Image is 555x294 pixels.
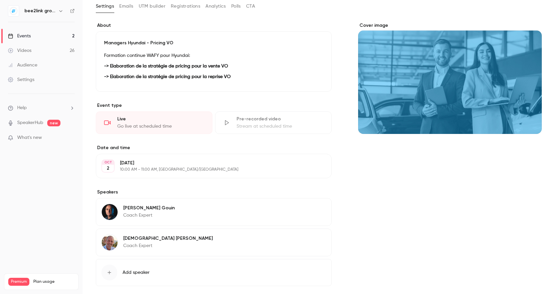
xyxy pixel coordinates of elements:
[117,116,204,122] div: Live
[104,52,323,60] p: Formation continue WAFY pour Hyundai:
[205,1,226,12] button: Analytics
[17,105,27,111] span: Help
[96,102,332,109] p: Event type
[96,229,332,256] div: Christian Hebert[DEMOGRAPHIC_DATA] [PERSON_NAME]Coach Expert
[8,62,37,68] div: Audience
[139,1,166,12] button: UTM builder
[96,111,212,134] div: LiveGo live at scheduled time
[8,76,34,83] div: Settings
[119,1,133,12] button: Emails
[123,269,150,276] span: Add speaker
[8,278,29,286] span: Premium
[17,119,43,126] a: SpeakerHub
[123,205,175,211] p: [PERSON_NAME] Gouin
[8,6,19,16] img: bee2link group - Formation continue Hyundai
[8,33,31,39] div: Events
[102,234,118,250] img: Christian Hebert
[246,1,255,12] button: CTA
[96,22,332,29] label: About
[107,165,109,172] p: 2
[96,189,332,195] label: Speakers
[231,1,241,12] button: Polls
[171,1,200,12] button: Registrations
[8,105,75,111] li: help-dropdown-opener
[96,145,332,151] label: Date and time
[96,259,332,286] button: Add speaker
[117,123,204,130] div: Go live at scheduled time
[104,74,231,79] strong: -> Elaboration de la stratégie de pricing pour la reprise VO
[104,64,228,68] strong: -> Elaboration de la stratégie de pricing pour la vente VO
[102,160,114,165] div: OCT
[123,242,213,249] p: Coach Expert
[47,120,60,126] span: new
[8,47,31,54] div: Videos
[358,22,542,29] label: Cover image
[67,135,75,141] iframe: Noticeable Trigger
[104,40,323,46] p: Managers Hyundai - Pricing VO
[96,1,114,12] button: Settings
[33,279,74,284] span: Plan usage
[120,160,297,166] p: [DATE]
[17,134,42,141] span: What's new
[120,167,297,172] p: 10:00 AM - 11:00 AM, [GEOGRAPHIC_DATA]/[GEOGRAPHIC_DATA]
[102,204,118,220] img: Jean-Marc Gouin
[358,22,542,134] section: Cover image
[237,116,323,122] div: Pre-recorded video
[96,198,332,226] div: Jean-Marc Gouin[PERSON_NAME] GouinCoach Expert
[24,8,55,14] h6: bee2link group - Formation continue Hyundai
[237,123,323,130] div: Stream at scheduled time
[123,235,213,242] p: [DEMOGRAPHIC_DATA] [PERSON_NAME]
[123,212,175,219] p: Coach Expert
[215,111,332,134] div: Pre-recorded videoStream at scheduled time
